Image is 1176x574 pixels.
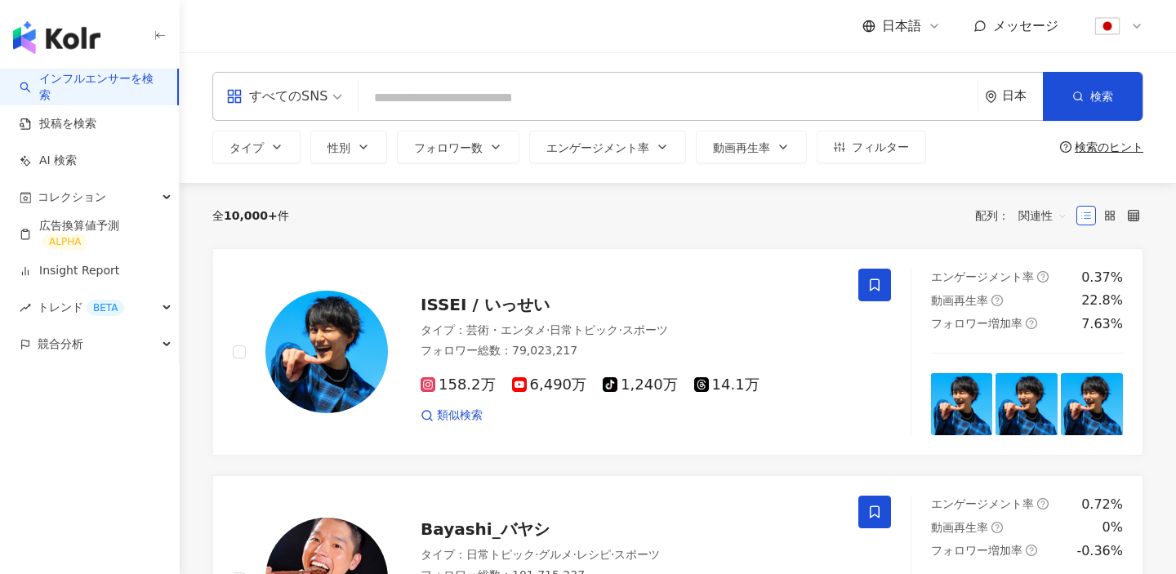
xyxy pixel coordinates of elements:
span: 関連性 [1018,202,1067,229]
span: 158.2万 [421,376,496,394]
span: question-circle [1026,318,1037,329]
a: KOL AvatarISSEI / いっせいタイプ：芸術・エンタメ·日常トピック·スポーツフォロワー総数：79,023,217158.2万6,490万1,240万14.1万類似検索エンゲージメン... [212,248,1143,456]
span: 日常トピック [466,548,535,561]
button: フォロワー数 [397,131,519,163]
div: -0.36% [1076,542,1123,560]
span: 6,490万 [512,376,587,394]
span: 性別 [327,141,350,154]
div: BETA [87,300,124,316]
a: 投稿を検索 [20,116,96,132]
img: logo [13,21,100,54]
div: フォロワー総数 ： 79,023,217 [421,343,839,359]
span: レシピ [577,548,611,561]
span: 検索 [1090,90,1113,103]
span: 1,240万 [603,376,678,394]
a: 広告換算値予測ALPHA [20,218,166,251]
span: コレクション [38,179,106,216]
span: フィルター [852,140,909,154]
div: 0.37% [1081,269,1123,287]
span: appstore [226,88,243,105]
span: フォロワー増加率 [931,317,1022,330]
div: 全 件 [212,209,289,222]
div: 日本 [1002,89,1043,103]
span: ISSEI / いっせい [421,295,550,314]
button: フィルター [817,131,926,163]
button: タイプ [212,131,301,163]
div: 7.63% [1081,315,1123,333]
img: flag-Japan-800x800.png [1092,11,1123,42]
a: Insight Report [20,263,119,279]
div: 配列： [975,202,1076,229]
span: Bayashi_バヤシ [421,519,550,539]
button: 検索 [1043,72,1143,121]
span: 動画再生率 [713,141,770,154]
span: environment [985,91,997,103]
a: searchインフルエンサーを検索 [20,71,164,103]
span: タイプ [229,141,264,154]
button: 動画再生率 [696,131,807,163]
span: question-circle [1037,271,1049,283]
span: rise [20,302,31,314]
span: グルメ [538,548,572,561]
span: question-circle [991,522,1003,533]
span: question-circle [991,295,1003,306]
img: post-image [1061,373,1123,435]
img: post-image [931,373,993,435]
span: トレンド [38,289,124,326]
span: · [618,323,621,336]
span: 14.1万 [694,376,759,394]
div: 検索のヒント [1075,140,1143,154]
span: question-circle [1026,545,1037,556]
div: 0% [1102,518,1123,536]
div: 22.8% [1081,291,1123,309]
span: · [546,323,550,336]
span: · [572,548,576,561]
span: · [535,548,538,561]
div: タイプ ： [421,547,839,563]
span: エンゲージメント率 [546,141,649,154]
span: スポーツ [614,548,660,561]
img: KOL Avatar [265,291,388,413]
span: 日本語 [882,17,921,35]
span: フォロワー増加率 [931,544,1022,557]
span: question-circle [1037,498,1049,509]
button: 性別 [310,131,387,163]
span: 競合分析 [38,326,83,363]
div: タイプ ： [421,323,839,339]
span: · [611,548,614,561]
span: エンゲージメント率 [931,270,1034,283]
span: フォロワー数 [414,141,483,154]
span: question-circle [1060,141,1071,153]
span: 日常トピック [550,323,618,336]
span: メッセージ [993,18,1058,33]
span: エンゲージメント率 [931,497,1034,510]
a: 類似検索 [421,407,483,424]
a: AI 検索 [20,153,77,169]
span: 動画再生率 [931,521,988,534]
span: 10,000+ [224,209,278,222]
span: 動画再生率 [931,294,988,307]
span: 芸術・エンタメ [466,323,546,336]
span: スポーツ [622,323,668,336]
span: 類似検索 [437,407,483,424]
img: post-image [996,373,1058,435]
button: エンゲージメント率 [529,131,686,163]
div: 0.72% [1081,496,1123,514]
div: すべてのSNS [226,83,327,109]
